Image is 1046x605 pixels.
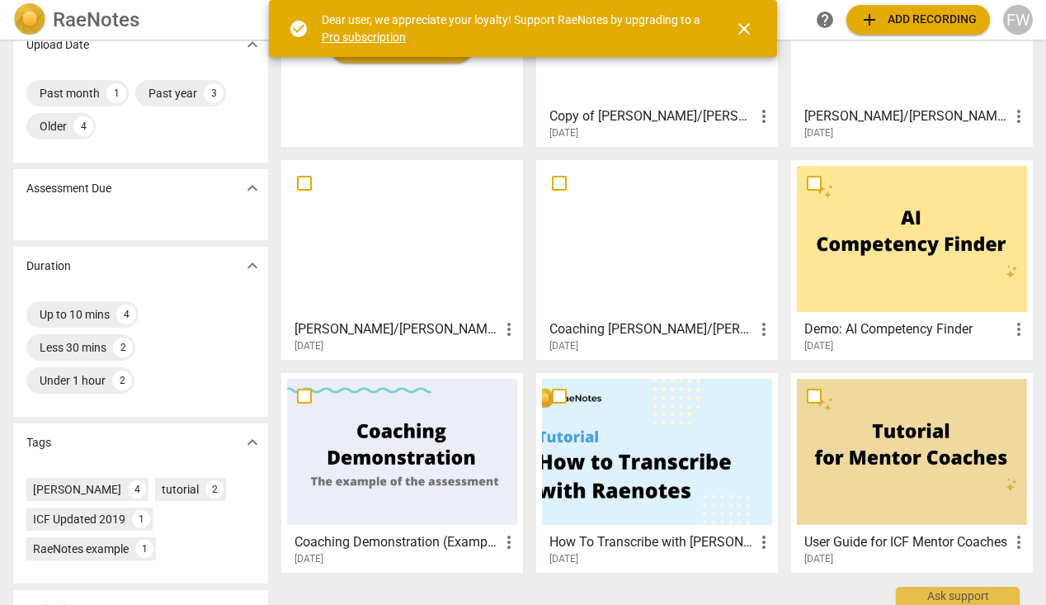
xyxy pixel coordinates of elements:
div: 1 [132,510,150,528]
span: expand_more [243,35,262,54]
h3: Coaching Demonstration (Example) [294,532,499,552]
p: Assessment Due [26,180,111,197]
a: How To Transcribe with [PERSON_NAME][DATE] [542,379,772,565]
span: more_vert [1009,532,1029,552]
p: Duration [26,258,71,275]
span: more_vert [1009,106,1029,126]
span: expand_more [243,256,262,276]
button: Show more [240,32,265,57]
span: more_vert [754,532,774,552]
div: Past year [148,85,197,102]
span: [DATE] [294,339,323,353]
a: [PERSON_NAME]/[PERSON_NAME] coaching[DATE] [287,166,517,352]
h3: Jerry/Fiona coaching [804,106,1009,126]
div: 4 [116,305,136,324]
div: tutorial [162,481,199,498]
div: Dear user, we appreciate your loyalty! Support RaeNotes by upgrading to a [322,12,704,45]
button: Close [724,9,764,49]
a: Demo: AI Competency Finder[DATE] [797,166,1027,352]
h3: Demo: AI Competency Finder [804,319,1009,339]
div: ICF Updated 2019 [33,511,125,527]
div: Less 30 mins [40,339,106,356]
div: Ask support [896,587,1020,605]
div: 3 [204,83,224,103]
span: [DATE] [549,126,578,140]
div: [PERSON_NAME] [33,481,121,498]
a: Coaching [PERSON_NAME]/[PERSON_NAME] for ICF[DATE] [542,166,772,352]
span: check_circle [289,19,309,39]
div: 4 [73,116,93,136]
a: LogoRaeNotes [13,3,265,36]
a: User Guide for ICF Mentor Coaches[DATE] [797,379,1027,565]
p: Tags [26,434,51,451]
span: [DATE] [804,552,833,566]
div: RaeNotes example [33,541,129,557]
div: 2 [205,480,224,499]
div: Past month [40,85,100,102]
h3: Coaching Sheila/Fiona for ICF [549,319,754,339]
span: help [815,10,835,30]
span: more_vert [754,106,774,126]
button: Show more [240,430,265,455]
h3: Andrea/Fiona coaching [294,319,499,339]
span: expand_more [243,178,262,198]
span: [DATE] [804,126,833,140]
a: Pro subscription [322,31,406,44]
a: Help [810,5,840,35]
span: Add recording [860,10,977,30]
h3: User Guide for ICF Mentor Coaches [804,532,1009,552]
span: [DATE] [294,552,323,566]
h2: RaeNotes [53,8,139,31]
h3: How To Transcribe with RaeNotes [549,532,754,552]
span: more_vert [754,319,774,339]
h3: Copy of Jerry/Fiona coaching [549,106,754,126]
span: [DATE] [804,339,833,353]
span: add [860,10,879,30]
span: [DATE] [549,552,578,566]
div: 1 [135,540,153,558]
img: Logo [13,3,46,36]
span: expand_more [243,432,262,452]
span: [DATE] [549,339,578,353]
a: Coaching Demonstration (Example)[DATE] [287,379,517,565]
button: Upload [846,5,990,35]
div: Older [40,118,67,135]
button: Show more [240,253,265,278]
span: more_vert [1009,319,1029,339]
span: close [734,19,754,39]
span: more_vert [499,319,519,339]
p: Upload Date [26,36,89,54]
span: more_vert [499,532,519,552]
div: 1 [106,83,126,103]
div: 2 [112,371,132,390]
button: FW [1003,5,1033,35]
div: Up to 10 mins [40,306,110,323]
div: 2 [113,338,133,357]
button: Show more [240,176,265,201]
div: 4 [128,480,146,499]
div: Under 1 hour [40,372,106,389]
